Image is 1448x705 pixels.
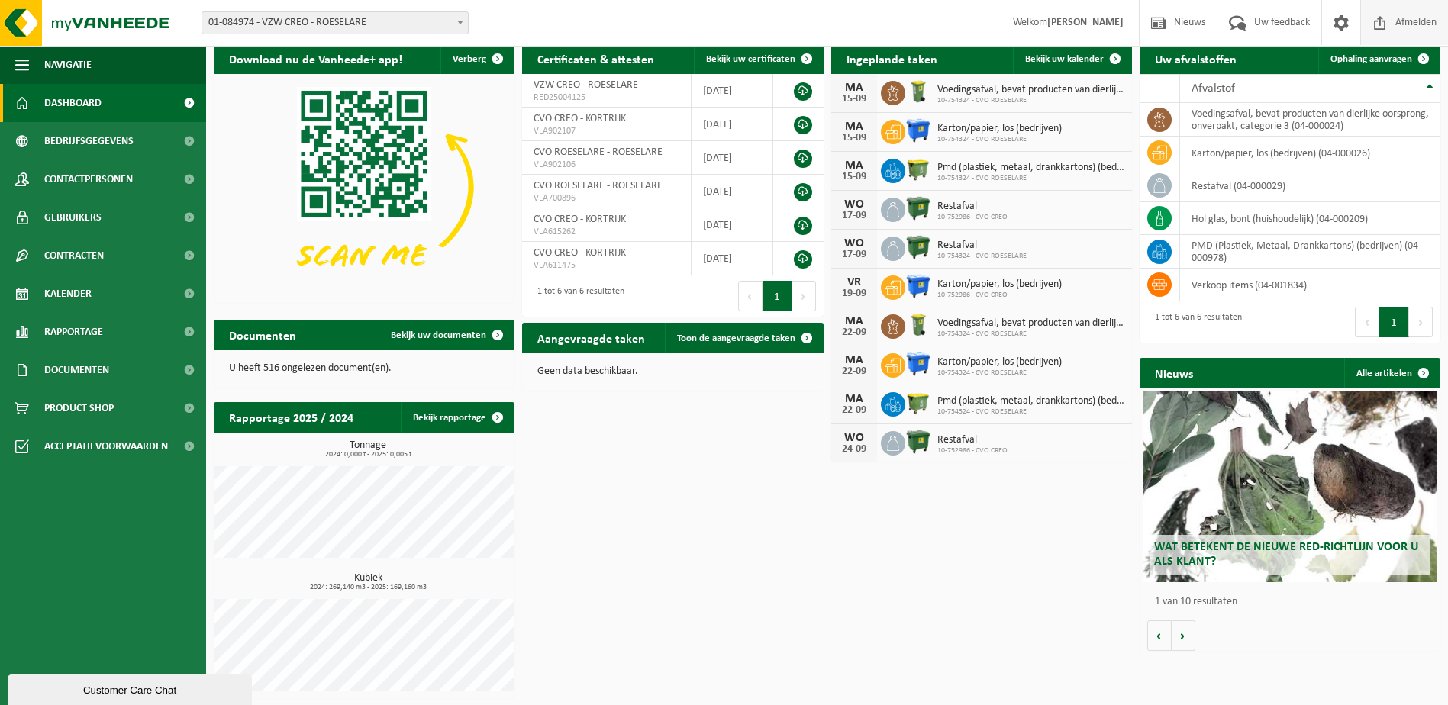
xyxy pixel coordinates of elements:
[839,237,869,249] div: WO
[839,172,869,182] div: 15-09
[1180,235,1440,269] td: PMD (Plastiek, Metaal, Drankkartons) (bedrijven) (04-000978)
[839,393,869,405] div: MA
[522,323,660,352] h2: Aangevraagde taken
[937,123,1062,135] span: Karton/papier, los (bedrijven)
[534,192,679,204] span: VLA700896
[839,354,869,366] div: MA
[839,82,869,94] div: MA
[831,43,953,73] h2: Ingeplande taken
[937,278,1062,291] span: Karton/papier, los (bedrijven)
[1147,305,1242,339] div: 1 tot 6 van 6 resultaten
[1180,169,1440,202] td: restafval (04-000029)
[665,323,822,353] a: Toon de aangevraagde taken
[905,273,931,299] img: WB-1100-HPE-BE-01
[1379,307,1409,337] button: 1
[937,252,1027,261] span: 10-754324 - CVO ROESELARE
[1318,43,1439,74] a: Ophaling aanvragen
[453,54,486,64] span: Verberg
[937,395,1124,407] span: Pmd (plastiek, metaal, drankkartons) (bedrijven)
[202,12,468,34] span: 01-084974 - VZW CREO - ROESELARE
[44,275,92,313] span: Kalender
[534,259,679,272] span: VLA611475
[534,214,626,225] span: CVO CREO - KORTRIJK
[905,195,931,221] img: WB-1100-HPE-GN-01
[391,330,486,340] span: Bekijk uw documenten
[905,312,931,338] img: WB-0140-HPE-GN-50
[534,226,679,238] span: VLA615262
[839,249,869,260] div: 17-09
[229,363,499,374] p: U heeft 516 ongelezen document(en).
[537,366,808,377] p: Geen data beschikbaar.
[937,84,1124,96] span: Voedingsafval, bevat producten van dierlijke oorsprong, onverpakt, categorie 3
[905,351,931,377] img: WB-1100-HPE-BE-01
[839,121,869,133] div: MA
[534,159,679,171] span: VLA902106
[214,74,514,300] img: Download de VHEPlus App
[1140,358,1208,388] h2: Nieuws
[202,11,469,34] span: 01-084974 - VZW CREO - ROESELARE
[8,671,255,705] iframe: chat widget
[839,444,869,455] div: 24-09
[738,281,763,311] button: Previous
[1180,103,1440,137] td: voedingsafval, bevat producten van dierlijke oorsprong, onverpakt, categorie 3 (04-000024)
[1344,358,1439,388] a: Alle artikelen
[937,330,1124,339] span: 10-754324 - CVO ROESELARE
[440,43,513,74] button: Verberg
[1172,620,1195,651] button: Volgende
[839,198,869,211] div: WO
[839,366,869,377] div: 22-09
[937,434,1008,446] span: Restafval
[792,281,816,311] button: Next
[692,74,773,108] td: [DATE]
[937,291,1062,300] span: 10-752986 - CVO CREO
[905,234,931,260] img: WB-1100-HPE-GN-01
[221,451,514,459] span: 2024: 0,000 t - 2025: 0,005 t
[839,288,869,299] div: 19-09
[530,279,624,313] div: 1 tot 6 van 6 resultaten
[534,92,679,104] span: RED25004125
[839,432,869,444] div: WO
[214,320,311,349] h2: Documenten
[534,125,679,137] span: VLA902107
[1330,54,1412,64] span: Ophaling aanvragen
[379,320,513,350] a: Bekijk uw documenten
[692,108,773,141] td: [DATE]
[44,427,168,465] span: Acceptatievoorwaarden
[937,356,1062,369] span: Karton/papier, los (bedrijven)
[905,429,931,455] img: WB-1100-HPE-GN-01
[677,333,795,343] span: Toon de aangevraagde taken
[522,43,669,73] h2: Certificaten & attesten
[1355,307,1379,337] button: Previous
[1155,597,1433,607] p: 1 van 10 resultaten
[694,43,822,74] a: Bekijk uw certificaten
[839,159,869,172] div: MA
[44,46,92,84] span: Navigatie
[1140,43,1252,73] h2: Uw afvalstoffen
[44,122,134,160] span: Bedrijfsgegevens
[534,79,638,91] span: VZW CREO - ROESELARE
[905,79,931,105] img: WB-0140-HPE-GN-50
[905,117,931,143] img: WB-1100-HPE-BE-01
[937,240,1027,252] span: Restafval
[937,213,1008,222] span: 10-752986 - CVO CREO
[692,242,773,275] td: [DATE]
[937,369,1062,378] span: 10-754324 - CVO ROESELARE
[534,113,626,124] span: CVO CREO - KORTRIJK
[937,317,1124,330] span: Voedingsafval, bevat producten van dierlijke oorsprong, onverpakt, categorie 3
[839,315,869,327] div: MA
[44,237,104,275] span: Contracten
[534,247,626,259] span: CVO CREO - KORTRIJK
[1192,82,1235,95] span: Afvalstof
[839,133,869,143] div: 15-09
[937,407,1124,417] span: 10-754324 - CVO ROESELARE
[44,160,133,198] span: Contactpersonen
[937,174,1124,183] span: 10-754324 - CVO ROESELARE
[1147,620,1172,651] button: Vorige
[1180,202,1440,235] td: hol glas, bont (huishoudelijk) (04-000209)
[1180,269,1440,301] td: verkoop items (04-001834)
[44,389,114,427] span: Product Shop
[692,208,773,242] td: [DATE]
[214,43,418,73] h2: Download nu de Vanheede+ app!
[534,146,663,158] span: CVO ROESELARE - ROESELARE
